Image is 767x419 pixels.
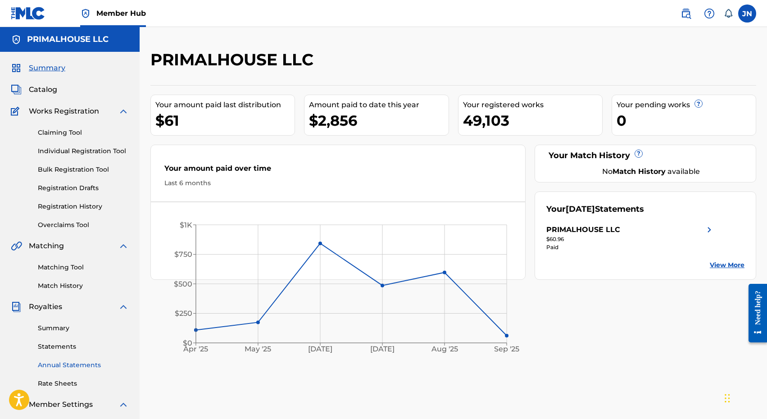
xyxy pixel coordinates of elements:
[29,84,57,95] span: Catalog
[245,345,272,354] tspan: May '25
[613,167,666,176] strong: Match History
[29,399,93,410] span: Member Settings
[11,84,22,95] img: Catalog
[11,63,22,73] img: Summary
[38,263,129,272] a: Matching Tool
[29,106,99,117] span: Works Registration
[558,166,744,177] div: No available
[566,204,595,214] span: [DATE]
[546,150,744,162] div: Your Match History
[175,309,192,318] tspan: $250
[118,241,129,251] img: expand
[11,241,22,251] img: Matching
[174,280,192,288] tspan: $500
[155,100,295,110] div: Your amount paid last distribution
[309,110,448,131] div: $2,856
[546,203,644,215] div: Your Statements
[38,202,129,211] a: Registration History
[463,110,602,131] div: 49,103
[164,163,512,178] div: Your amount paid over time
[495,345,520,354] tspan: Sep '25
[546,224,620,235] div: PRIMALHOUSE LLC
[738,5,756,23] div: User Menu
[38,165,129,174] a: Bulk Registration Tool
[27,34,109,45] h5: PRIMALHOUSE LLC
[118,399,129,410] img: expand
[704,224,715,235] img: right chevron icon
[725,385,730,412] div: Drag
[11,106,23,117] img: Works Registration
[38,323,129,333] a: Summary
[183,345,209,354] tspan: Apr '25
[183,339,192,347] tspan: $0
[681,8,691,19] img: search
[11,63,65,73] a: SummarySummary
[546,243,715,251] div: Paid
[155,110,295,131] div: $61
[308,345,332,354] tspan: [DATE]
[11,34,22,45] img: Accounts
[710,260,744,270] a: View More
[80,8,91,19] img: Top Rightsholder
[695,100,702,107] span: ?
[38,128,129,137] a: Claiming Tool
[722,376,767,419] iframe: Chat Widget
[704,8,715,19] img: help
[38,146,129,156] a: Individual Registration Tool
[164,178,512,188] div: Last 6 months
[742,277,767,350] iframe: Resource Center
[700,5,718,23] div: Help
[38,220,129,230] a: Overclaims Tool
[617,100,756,110] div: Your pending works
[431,345,458,354] tspan: Aug '25
[463,100,602,110] div: Your registered works
[546,224,715,251] a: PRIMALHOUSE LLCright chevron icon$60.96Paid
[38,183,129,193] a: Registration Drafts
[150,50,318,70] h2: PRIMALHOUSE LLC
[11,84,57,95] a: CatalogCatalog
[180,221,192,229] tspan: $1K
[118,106,129,117] img: expand
[38,379,129,388] a: Rate Sheets
[29,301,62,312] span: Royalties
[96,8,146,18] span: Member Hub
[11,301,22,312] img: Royalties
[371,345,395,354] tspan: [DATE]
[724,9,733,18] div: Notifications
[617,110,756,131] div: 0
[29,63,65,73] span: Summary
[635,150,642,157] span: ?
[29,241,64,251] span: Matching
[118,301,129,312] img: expand
[309,100,448,110] div: Amount paid to date this year
[38,281,129,291] a: Match History
[677,5,695,23] a: Public Search
[11,7,45,20] img: MLC Logo
[174,250,192,259] tspan: $750
[38,360,129,370] a: Annual Statements
[38,342,129,351] a: Statements
[546,235,715,243] div: $60.96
